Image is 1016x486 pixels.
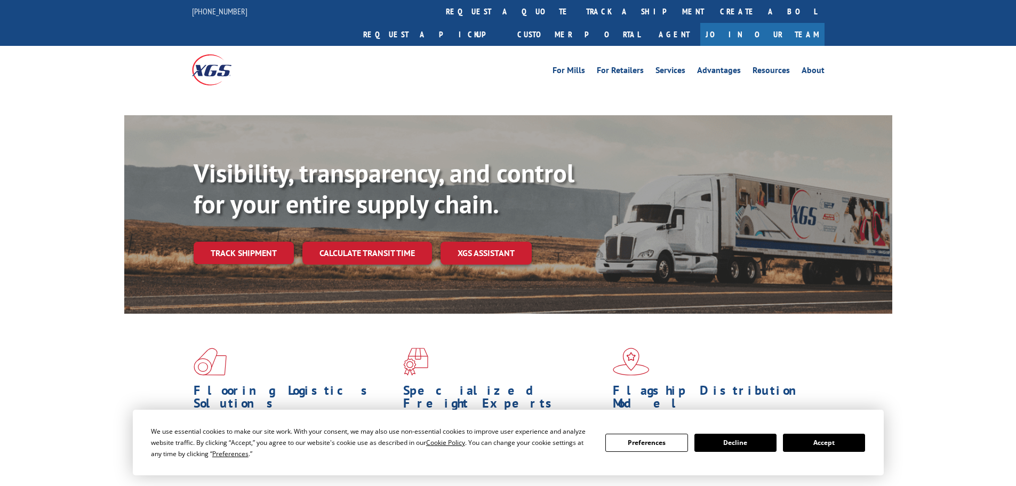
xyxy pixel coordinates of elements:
[194,242,294,264] a: Track shipment
[403,384,605,415] h1: Specialized Freight Experts
[697,66,741,78] a: Advantages
[553,66,585,78] a: For Mills
[194,384,395,415] h1: Flooring Logistics Solutions
[151,426,593,459] div: We use essential cookies to make our site work. With your consent, we may also use non-essential ...
[302,242,432,265] a: Calculate transit time
[783,434,865,452] button: Accept
[613,348,650,376] img: xgs-icon-flagship-distribution-model-red
[694,434,777,452] button: Decline
[753,66,790,78] a: Resources
[441,242,532,265] a: XGS ASSISTANT
[509,23,648,46] a: Customer Portal
[194,348,227,376] img: xgs-icon-total-supply-chain-intelligence-red
[802,66,825,78] a: About
[655,66,685,78] a: Services
[613,384,814,415] h1: Flagship Distribution Model
[212,449,249,458] span: Preferences
[192,6,247,17] a: [PHONE_NUMBER]
[605,434,687,452] button: Preferences
[648,23,700,46] a: Agent
[355,23,509,46] a: Request a pickup
[700,23,825,46] a: Join Our Team
[403,348,428,376] img: xgs-icon-focused-on-flooring-red
[597,66,644,78] a: For Retailers
[194,156,574,220] b: Visibility, transparency, and control for your entire supply chain.
[426,438,465,447] span: Cookie Policy
[133,410,884,475] div: Cookie Consent Prompt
